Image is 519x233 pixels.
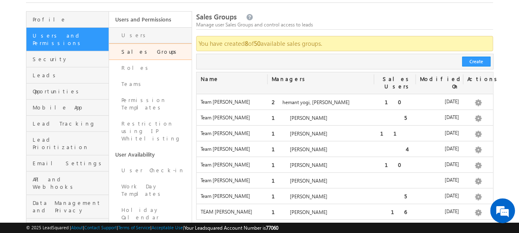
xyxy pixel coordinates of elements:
[416,145,463,157] div: [DATE]
[33,16,107,23] span: Profile
[109,92,192,116] a: Permission Templates
[26,116,109,132] a: Lead Tracking
[33,55,107,63] span: Security
[416,192,463,204] div: [DATE]
[118,225,150,230] a: Terms of Service
[33,32,107,47] span: Users and Permissions
[272,177,290,184] span: 1
[416,98,463,109] div: [DATE]
[201,161,263,169] label: Team [PERSON_NAME]
[71,225,83,230] a: About
[385,98,412,105] span: 10
[199,39,322,48] span: You have created of available sales groups.
[272,130,370,138] label: [PERSON_NAME]
[196,12,237,21] span: Sales Groups
[201,98,263,106] label: Team [PERSON_NAME]
[266,225,278,231] span: 77060
[201,130,263,137] label: Team [PERSON_NAME]
[272,208,290,215] span: 1
[201,193,263,200] label: Team [PERSON_NAME]
[272,145,370,153] label: [PERSON_NAME]
[109,12,192,27] a: Users and Permissions
[33,71,107,79] span: Leads
[272,193,290,200] span: 1
[245,39,248,48] strong: 8
[109,162,192,178] a: User Check-in
[272,114,370,122] label: [PERSON_NAME]
[184,225,278,231] span: Your Leadsquared Account Number is
[109,202,192,226] a: Holiday Calendar
[272,98,282,105] span: 2
[26,67,109,83] a: Leads
[109,76,192,92] a: Teams
[385,161,412,168] span: 10
[272,177,370,185] label: [PERSON_NAME]
[26,51,109,67] a: Security
[272,145,290,152] span: 1
[109,60,192,76] a: Roles
[33,88,107,95] span: Opportunities
[109,178,192,202] a: Work Day Templates
[391,208,412,215] span: 16
[26,83,109,100] a: Opportunities
[33,176,107,190] span: API and Webhooks
[416,114,463,125] div: [DATE]
[26,224,278,232] span: © 2025 LeadSquared | | | | |
[462,57,491,67] button: Create
[26,12,109,28] a: Profile
[26,155,109,171] a: Email Settings
[272,161,290,168] span: 1
[416,129,463,141] div: [DATE]
[416,161,463,172] div: [DATE]
[26,171,109,195] a: API and Webhooks
[33,136,107,151] span: Lead Prioritization
[26,100,109,116] a: Mobile App
[109,116,192,147] a: Restriction using IP Whitelisting
[196,21,493,29] div: Manage user Sales Groups and control access to leads
[109,27,192,43] a: Users
[33,120,107,127] span: Lead Tracking
[463,72,493,86] div: Actions
[26,28,109,51] a: Users and Permissions
[416,208,463,219] div: [DATE]
[33,104,107,111] span: Mobile App
[272,208,370,216] label: [PERSON_NAME]
[254,39,261,48] strong: 50
[152,225,183,230] a: Acceptable Use
[33,199,107,214] span: Data Management and Privacy
[201,208,263,216] label: TEAM [PERSON_NAME]
[272,130,290,137] span: 1
[26,195,109,219] a: Data Management and Privacy
[404,114,412,121] span: 5
[380,130,412,137] span: 11
[201,177,263,184] label: Team [PERSON_NAME]
[268,72,374,86] div: Managers
[26,132,109,155] a: Lead Prioritization
[416,72,463,94] div: Modified On
[109,43,192,60] a: Sales Groups
[406,145,412,152] span: 4
[272,161,370,169] label: [PERSON_NAME]
[272,114,290,121] span: 1
[33,159,107,167] span: Email Settings
[197,72,268,86] div: Name
[374,72,416,94] div: Sales Users
[416,176,463,188] div: [DATE]
[404,193,412,200] span: 5
[201,114,263,121] label: Team [PERSON_NAME]
[201,145,263,153] label: Team [PERSON_NAME]
[84,225,117,230] a: Contact Support
[109,147,192,162] a: User Availability
[272,193,370,200] label: [PERSON_NAME]
[272,98,370,106] label: hemant yogi, [PERSON_NAME]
